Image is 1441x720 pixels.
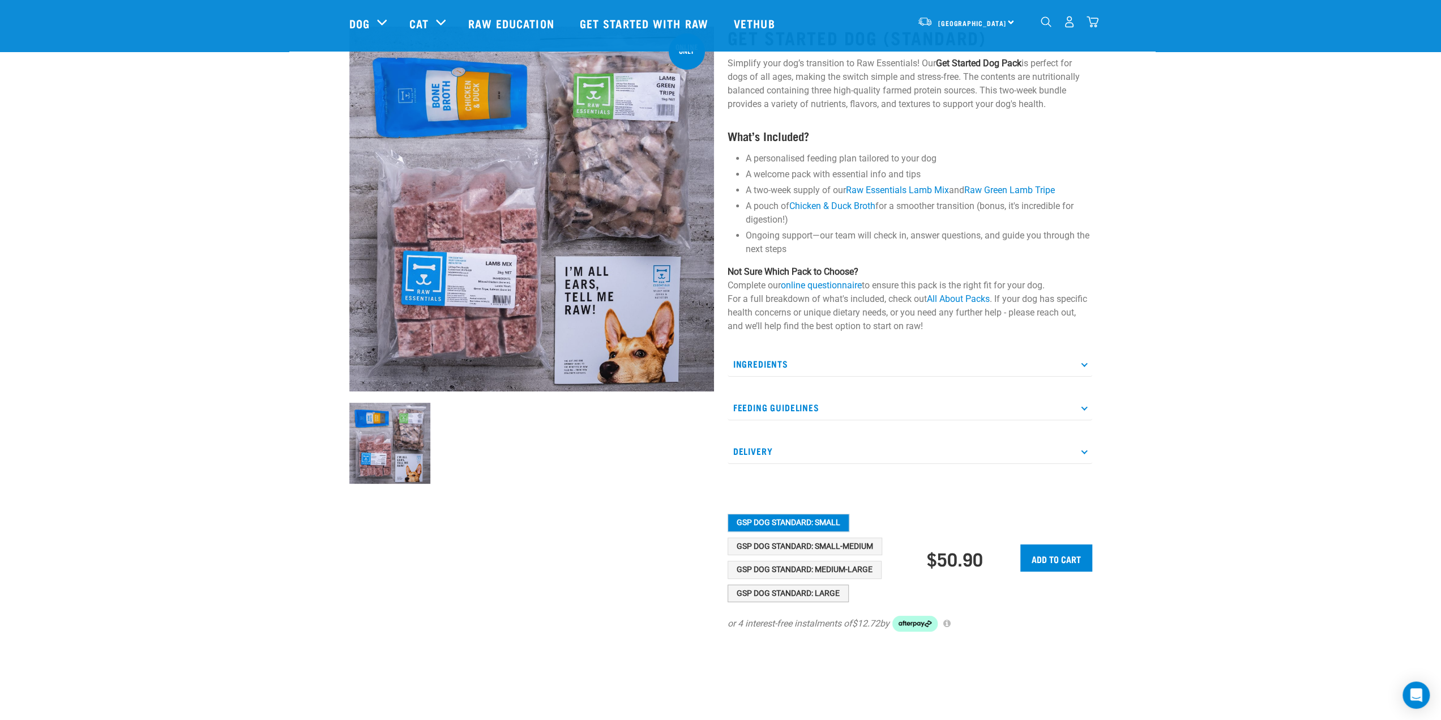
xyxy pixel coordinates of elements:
[349,27,714,391] img: NSP Dog Standard Update
[746,184,1092,197] li: A two-week supply of our and
[846,185,949,195] a: Raw Essentials Lamb Mix
[892,616,938,632] img: Afterpay
[728,538,882,556] button: GSP Dog Standard: Small-Medium
[964,185,1055,195] a: Raw Green Lamb Tripe
[568,1,722,46] a: Get started with Raw
[722,1,789,46] a: Vethub
[927,293,990,304] a: All About Packs
[728,585,849,603] button: GSP Dog Standard: Large
[728,514,849,532] button: GSP Dog Standard: Small
[728,133,809,139] strong: What’s Included?
[409,15,429,32] a: Cat
[728,351,1092,377] p: Ingredients
[728,266,858,277] strong: Not Sure Which Pack to Choose?
[926,548,982,569] div: $50.90
[781,280,862,291] a: online questionnaire
[1020,544,1092,572] input: Add to cart
[728,438,1092,464] p: Delivery
[1402,681,1430,709] div: Open Intercom Messenger
[1041,16,1051,27] img: home-icon-1@2x.png
[728,395,1092,420] p: Feeding Guidelines
[936,58,1021,69] strong: Get Started Dog Pack
[746,229,1092,256] li: Ongoing support—our team will check in, answer questions, and guide you through the next steps
[852,617,880,630] span: $12.72
[349,15,370,32] a: Dog
[746,152,1092,165] li: A personalised feeding plan tailored to your dog
[728,561,882,579] button: GSP Dog Standard: Medium-Large
[746,168,1092,181] li: A welcome pack with essential info and tips
[789,201,875,211] a: Chicken & Duck Broth
[728,616,1092,632] div: or 4 interest-free instalments of by
[349,403,430,484] img: NSP Dog Standard Update
[938,21,1007,25] span: [GEOGRAPHIC_DATA]
[457,1,568,46] a: Raw Education
[1087,16,1098,28] img: home-icon@2x.png
[728,265,1092,333] p: Complete our to ensure this pack is the right fit for your dog. For a full breakdown of what's in...
[746,199,1092,227] li: A pouch of for a smoother transition (bonus, it's incredible for digestion!)
[728,57,1092,111] p: Simplify your dog’s transition to Raw Essentials! Our is perfect for dogs of all ages, making the...
[917,16,933,27] img: van-moving.png
[1063,16,1075,28] img: user.png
